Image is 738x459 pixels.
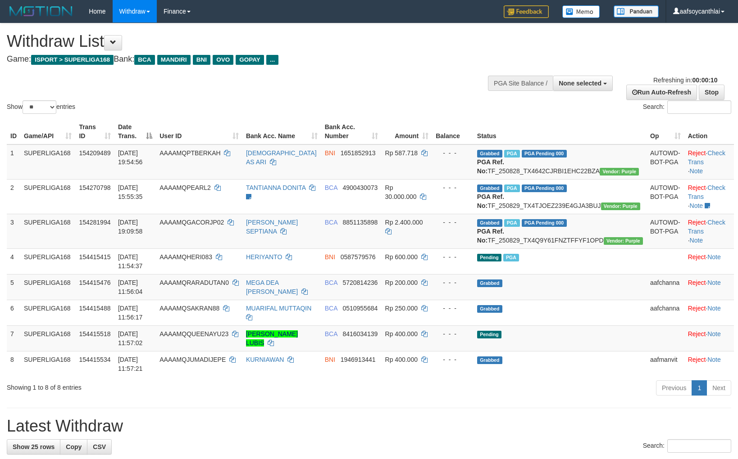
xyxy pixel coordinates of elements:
span: PGA Pending [522,150,567,157]
td: SUPERLIGA168 [20,325,75,351]
td: AUTOWD-BOT-PGA [647,144,684,180]
a: Stop [699,85,724,100]
td: SUPERLIGA168 [20,351,75,377]
span: Refreshing in: [653,76,717,84]
a: Reject [688,305,706,312]
div: - - - [436,278,470,287]
span: Rp 2.400.000 [385,219,423,226]
span: Copy [66,443,82,450]
span: BCA [325,305,337,312]
span: Copy 4900430073 to clipboard [342,184,378,191]
a: Note [707,330,721,337]
span: Rp 400.000 [385,356,418,363]
td: · [684,300,734,325]
label: Search: [643,439,731,453]
h1: Withdraw List [7,32,483,50]
img: Button%20Memo.svg [562,5,600,18]
th: ID [7,119,20,144]
span: 154209489 [79,149,110,157]
td: aafmanvit [647,351,684,377]
span: Copy 1651852913 to clipboard [341,149,376,157]
div: - - - [436,355,470,364]
span: AAAAMQJUMADIJEPE [159,356,226,363]
span: BNI [325,253,335,261]
td: AUTOWD-BOT-PGA [647,214,684,248]
span: [DATE] 15:55:35 [118,184,143,200]
span: Grabbed [477,150,502,157]
span: AAAAMQPEARL2 [159,184,211,191]
th: Bank Acc. Number: activate to sort column ascending [321,119,382,144]
span: Grabbed [477,219,502,227]
a: Note [690,167,703,175]
span: AAAAMQGACORJP02 [159,219,224,226]
td: SUPERLIGA168 [20,248,75,274]
span: Show 25 rows [13,443,55,450]
td: · [684,325,734,351]
span: AAAAMQHERI083 [159,253,212,261]
th: User ID: activate to sort column ascending [156,119,242,144]
a: Note [707,356,721,363]
span: BCA [325,219,337,226]
td: 1 [7,144,20,180]
span: 154415476 [79,279,110,286]
td: 6 [7,300,20,325]
a: Note [707,305,721,312]
a: Reject [688,356,706,363]
th: Trans ID: activate to sort column ascending [75,119,114,144]
span: 154415518 [79,330,110,337]
span: Rp 250.000 [385,305,418,312]
div: - - - [436,304,470,313]
span: AAAAMQSAKRAN88 [159,305,219,312]
a: [DEMOGRAPHIC_DATA] AS ARI [246,149,317,166]
img: MOTION_logo.png [7,4,75,18]
td: 7 [7,325,20,351]
b: PGA Ref. No: [477,193,504,209]
div: - - - [436,148,470,157]
a: Run Auto-Refresh [626,85,697,100]
span: AAAAMQQUEENAYU23 [159,330,228,337]
a: Next [706,380,731,396]
span: BCA [134,55,155,65]
th: Op: activate to sort column ascending [647,119,684,144]
a: [PERSON_NAME] SEPTIANA [246,219,298,235]
a: Previous [656,380,692,396]
a: Reject [688,330,706,337]
input: Search: [667,439,731,453]
a: Check Trans [688,184,725,200]
img: panduan.png [614,5,659,18]
span: BNI [193,55,210,65]
span: OVO [213,55,233,65]
span: BNI [325,356,335,363]
td: · [684,351,734,377]
td: SUPERLIGA168 [20,144,75,180]
span: Pending [477,254,501,261]
th: Game/API: activate to sort column ascending [20,119,75,144]
a: Check Trans [688,219,725,235]
span: Copy 0510955684 to clipboard [342,305,378,312]
span: [DATE] 11:57:21 [118,356,143,372]
a: Note [690,237,703,244]
td: 5 [7,274,20,300]
span: 154270798 [79,184,110,191]
a: CSV [87,439,112,454]
select: Showentries [23,100,56,114]
span: Copy 8851135898 to clipboard [342,219,378,226]
input: Search: [667,100,731,114]
span: BCA [325,330,337,337]
span: Marked by aafnonsreyleab [504,219,520,227]
a: [PERSON_NAME] LUBIS [246,330,298,346]
td: SUPERLIGA168 [20,300,75,325]
th: Date Trans.: activate to sort column descending [114,119,156,144]
span: [DATE] 19:54:56 [118,149,143,166]
th: Status [474,119,647,144]
span: PGA Pending [522,219,567,227]
td: · [684,274,734,300]
span: Rp 400.000 [385,330,418,337]
span: Copy 5720814236 to clipboard [342,279,378,286]
h4: Game: Bank: [7,55,483,64]
label: Show entries [7,100,75,114]
a: Reject [688,149,706,157]
label: Search: [643,100,731,114]
span: Grabbed [477,305,502,313]
span: Copy 0587579576 to clipboard [341,253,376,261]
